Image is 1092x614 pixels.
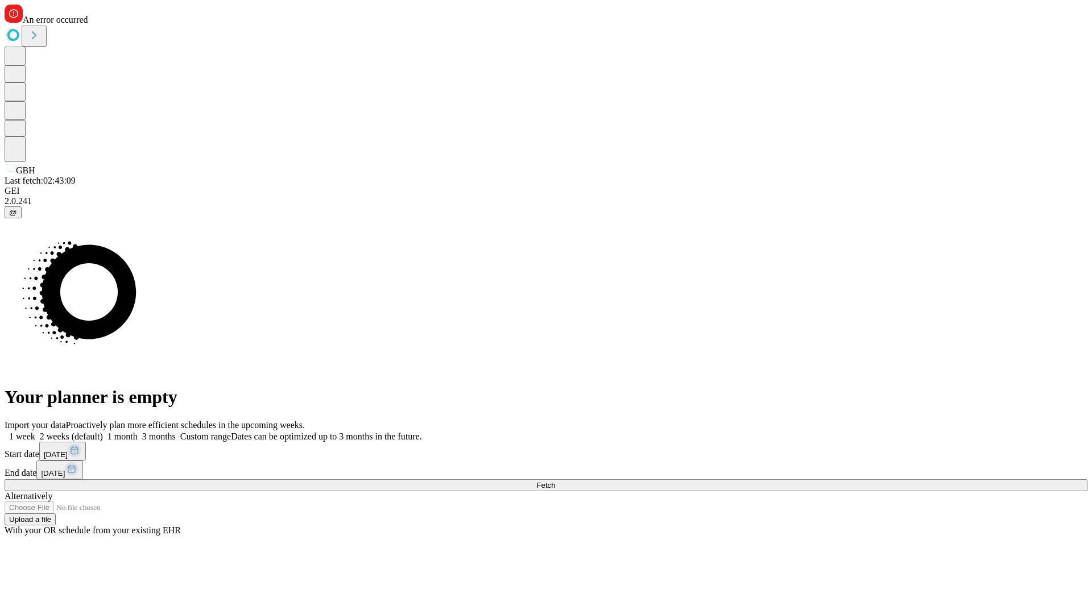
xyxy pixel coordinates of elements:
div: 2.0.241 [5,196,1087,206]
span: 1 week [9,432,35,441]
span: Custom range [180,432,231,441]
span: Alternatively [5,491,52,501]
span: [DATE] [41,469,65,478]
span: Dates can be optimized up to 3 months in the future. [231,432,421,441]
button: Upload a file [5,513,56,525]
button: @ [5,206,22,218]
span: Fetch [536,481,555,489]
div: End date [5,460,1087,479]
span: [DATE] [44,450,68,459]
span: Proactively plan more efficient schedules in the upcoming weeks. [66,420,305,430]
span: @ [9,208,17,217]
span: GBH [16,165,35,175]
span: 2 weeks (default) [40,432,103,441]
h1: Your planner is empty [5,387,1087,408]
button: Fetch [5,479,1087,491]
button: [DATE] [36,460,83,479]
span: An error occurred [23,15,88,24]
button: [DATE] [39,442,86,460]
div: GEI [5,186,1087,196]
span: With your OR schedule from your existing EHR [5,525,181,535]
span: Last fetch: 02:43:09 [5,176,76,185]
span: 3 months [142,432,176,441]
span: 1 month [107,432,138,441]
div: Start date [5,442,1087,460]
span: Import your data [5,420,66,430]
